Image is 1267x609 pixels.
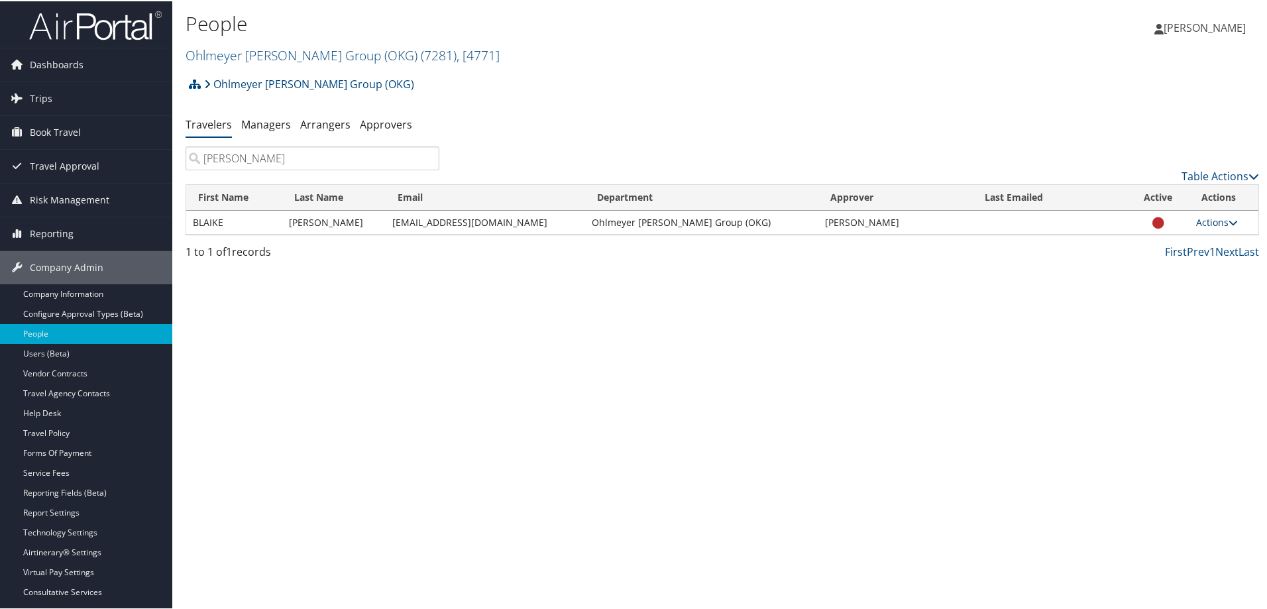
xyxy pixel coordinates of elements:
[186,116,232,131] a: Travelers
[1215,243,1239,258] a: Next
[818,209,972,233] td: [PERSON_NAME]
[1189,184,1258,209] th: Actions
[186,9,901,36] h1: People
[30,148,99,182] span: Travel Approval
[30,115,81,148] span: Book Travel
[1209,243,1215,258] a: 1
[300,116,351,131] a: Arrangers
[30,182,109,215] span: Risk Management
[1165,243,1187,258] a: First
[186,209,282,233] td: BLAIKE
[30,47,83,80] span: Dashboards
[1196,215,1238,227] a: Actions
[29,9,162,40] img: airportal-logo.png
[386,184,585,209] th: Email: activate to sort column ascending
[386,209,585,233] td: [EMAIL_ADDRESS][DOMAIN_NAME]
[1154,7,1259,46] a: [PERSON_NAME]
[818,184,972,209] th: Approver
[1164,19,1246,34] span: [PERSON_NAME]
[226,243,232,258] span: 1
[1187,243,1209,258] a: Prev
[1127,184,1189,209] th: Active: activate to sort column ascending
[204,70,414,96] a: Ohlmeyer [PERSON_NAME] Group (OKG)
[30,250,103,283] span: Company Admin
[241,116,291,131] a: Managers
[585,184,818,209] th: Department: activate to sort column ascending
[282,209,386,233] td: [PERSON_NAME]
[30,216,74,249] span: Reporting
[1182,168,1259,182] a: Table Actions
[421,45,457,63] span: ( 7281 )
[585,209,818,233] td: Ohlmeyer [PERSON_NAME] Group (OKG)
[457,45,500,63] span: , [ 4771 ]
[360,116,412,131] a: Approvers
[30,81,52,114] span: Trips
[186,243,439,265] div: 1 to 1 of records
[1239,243,1259,258] a: Last
[186,184,282,209] th: First Name: activate to sort column ascending
[186,45,500,63] a: Ohlmeyer [PERSON_NAME] Group (OKG)
[282,184,386,209] th: Last Name: activate to sort column descending
[973,184,1128,209] th: Last Emailed: activate to sort column ascending
[186,145,439,169] input: Search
